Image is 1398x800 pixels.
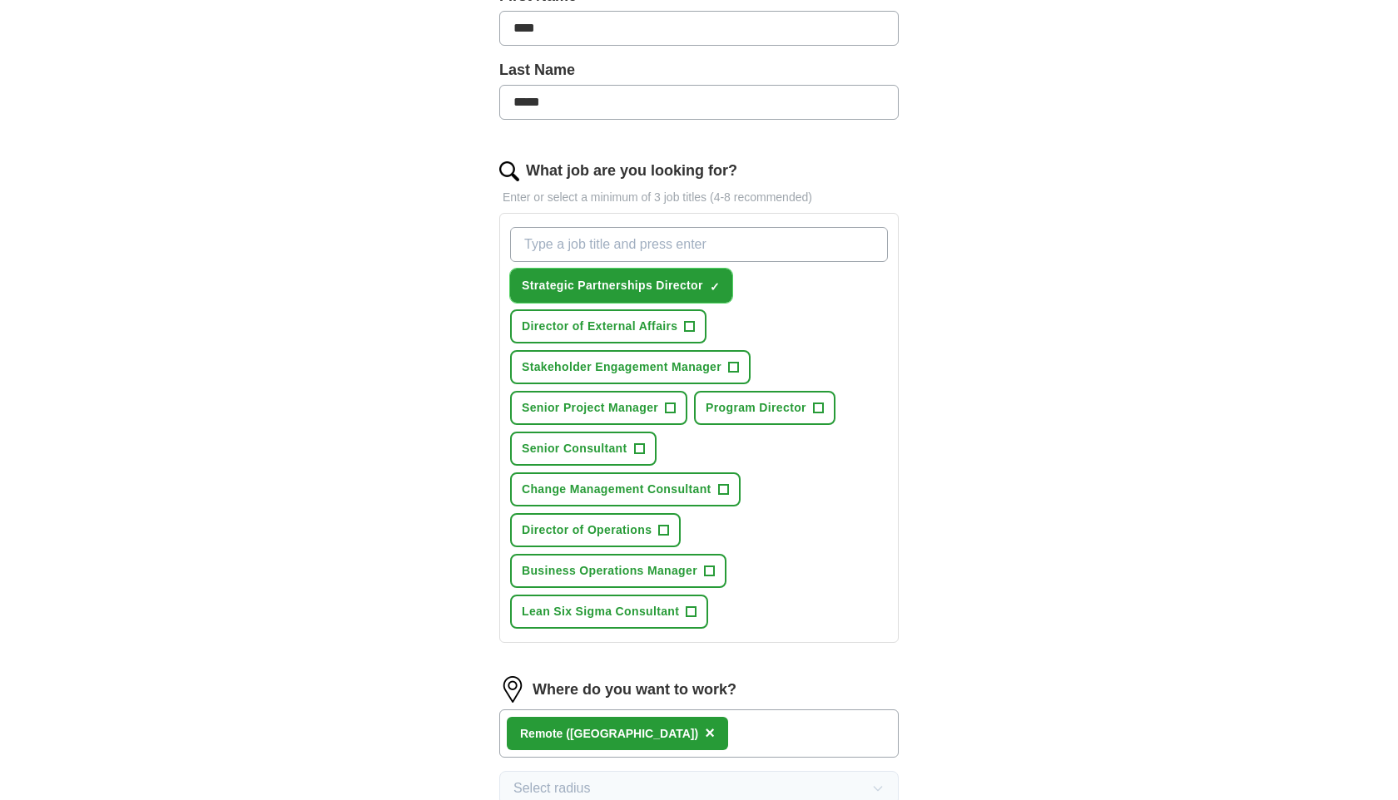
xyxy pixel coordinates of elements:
[705,721,715,746] button: ×
[710,280,720,294] span: ✓
[522,440,627,457] span: Senior Consultant
[694,391,835,425] button: Program Director
[705,723,715,742] span: ×
[499,59,899,81] label: Last Name
[510,391,687,425] button: Senior Project Manager
[510,227,888,262] input: Type a job title and press enter
[510,513,681,547] button: Director of Operations
[510,554,726,588] button: Business Operations Manager
[510,309,706,343] button: Director of External Affairs
[499,161,519,181] img: search.png
[499,676,526,703] img: location.png
[522,399,658,417] span: Senior Project Manager
[510,595,708,629] button: Lean Six Sigma Consultant
[522,562,697,580] span: Business Operations Manager
[522,277,703,294] span: Strategic Partnerships Director
[510,472,741,506] button: Change Management Consultant
[533,679,736,701] label: Where do you want to work?
[510,350,751,384] button: Stakeholder Engagement Manager
[513,778,591,798] span: Select radius
[522,358,721,376] span: Stakeholder Engagement Manager
[706,399,806,417] span: Program Director
[510,432,657,466] button: Senior Consultant
[499,189,899,206] p: Enter or select a minimum of 3 job titles (4-8 recommended)
[522,318,677,335] span: Director of External Affairs
[522,603,679,620] span: Lean Six Sigma Consultant
[522,521,652,539] span: Director of Operations
[510,269,732,303] button: Strategic Partnerships Director✓
[526,160,737,182] label: What job are you looking for?
[520,725,698,743] div: Remote ([GEOGRAPHIC_DATA])
[522,481,711,498] span: Change Management Consultant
